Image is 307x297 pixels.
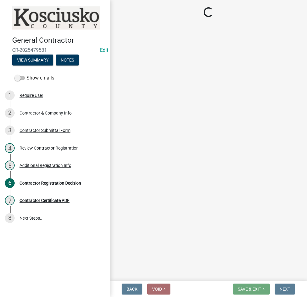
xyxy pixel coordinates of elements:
button: View Summary [12,55,53,65]
div: 6 [5,178,15,188]
div: Contractor Registration Decision [20,181,81,185]
div: Review Contractor Registration [20,146,79,150]
div: Contractor Submittal Form [20,128,70,133]
wm-modal-confirm: Edit Application Number [100,47,108,53]
wm-modal-confirm: Summary [12,58,53,63]
span: Save & Exit [238,287,261,292]
span: Back [127,287,137,292]
div: 1 [5,90,15,100]
div: 5 [5,161,15,170]
span: CR-2025479531 [12,47,98,53]
wm-modal-confirm: Notes [56,58,79,63]
button: Save & Exit [233,284,270,295]
a: Edit [100,47,108,53]
div: Contractor & Company Info [20,111,72,115]
label: Show emails [15,74,54,82]
div: Require User [20,93,43,97]
div: Contractor Certificate PDF [20,198,70,203]
span: Next [280,287,290,292]
span: Void [152,287,162,292]
div: 8 [5,213,15,223]
div: 7 [5,196,15,205]
button: Void [147,284,170,295]
button: Back [122,284,142,295]
h4: General Contractor [12,36,105,45]
div: 2 [5,108,15,118]
div: Additional Registration Info [20,163,71,168]
img: Kosciusko County, Indiana [12,6,100,30]
div: 3 [5,126,15,135]
div: 4 [5,143,15,153]
button: Notes [56,55,79,65]
button: Next [275,284,295,295]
